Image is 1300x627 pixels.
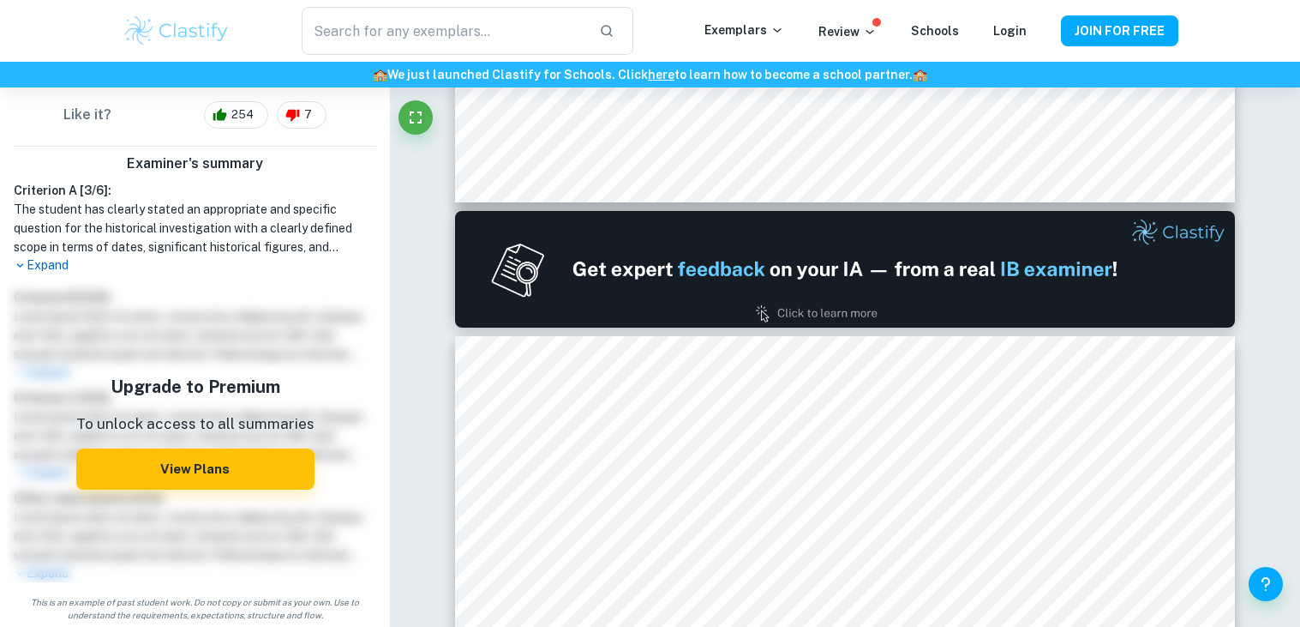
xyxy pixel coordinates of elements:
[373,68,387,81] span: 🏫
[398,100,433,135] button: Fullscreen
[76,413,315,436] p: To unlock access to all summaries
[123,14,231,48] img: Clastify logo
[648,68,674,81] a: here
[993,24,1027,38] a: Login
[1249,567,1283,601] button: Help and Feedback
[7,154,383,174] h6: Examiner's summary
[14,200,376,256] h1: The student has clearly stated an appropriate and specific question for the historical investigat...
[222,106,263,124] span: 254
[277,101,326,129] div: 7
[1061,15,1178,46] button: JOIN FOR FREE
[455,211,1235,329] img: Ad
[302,7,584,55] input: Search for any exemplars...
[3,65,1297,84] h6: We just launched Clastify for Schools. Click to learn how to become a school partner.
[7,596,383,622] span: This is an example of past student work. Do not copy or submit as your own. Use to understand the...
[818,22,877,41] p: Review
[911,24,959,38] a: Schools
[204,101,268,129] div: 254
[913,68,927,81] span: 🏫
[76,449,315,490] button: View Plans
[704,21,784,39] p: Exemplars
[76,374,315,400] h5: Upgrade to Premium
[63,105,111,125] h6: Like it?
[14,181,376,200] h6: Criterion A [ 3 / 6 ]:
[14,256,376,274] p: Expand
[295,106,321,124] span: 7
